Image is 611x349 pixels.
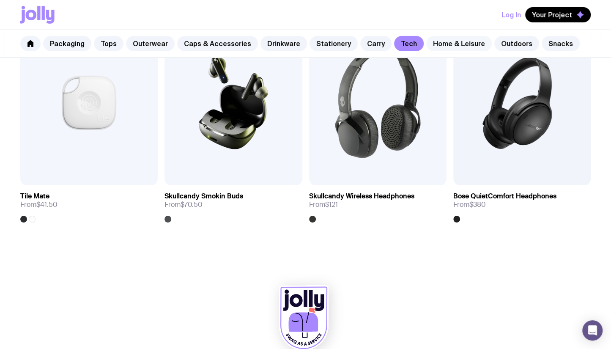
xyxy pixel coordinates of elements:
a: Outdoors [494,36,539,51]
h3: Skullcandy Wireless Headphones [309,192,414,201]
a: Home & Leisure [426,36,492,51]
a: Drinkware [260,36,307,51]
h3: Bose QuietComfort Headphones [453,192,556,201]
a: Outerwear [126,36,175,51]
h3: Tile Mate [20,192,49,201]
button: Your Project [525,7,591,22]
a: Skullcandy Smokin BudsFrom$70.50 [164,185,302,223]
span: From [164,201,203,209]
a: Tech [394,36,424,51]
a: Tops [94,36,123,51]
span: $380 [469,200,486,209]
a: Stationery [310,36,358,51]
a: Carry [360,36,392,51]
div: Open Intercom Messenger [582,320,603,341]
a: Caps & Accessories [177,36,258,51]
span: From [453,201,486,209]
span: $121 [325,200,338,209]
span: $41.50 [36,200,58,209]
a: Packaging [43,36,91,51]
a: Bose QuietComfort HeadphonesFrom$380 [453,185,591,223]
span: $70.50 [181,200,203,209]
span: From [20,201,58,209]
h3: Skullcandy Smokin Buds [164,192,243,201]
a: Tile MateFrom$41.50 [20,185,158,223]
span: From [309,201,338,209]
span: Your Project [532,11,572,19]
a: Skullcandy Wireless HeadphonesFrom$121 [309,185,447,223]
a: Snacks [542,36,580,51]
button: Log In [501,7,521,22]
